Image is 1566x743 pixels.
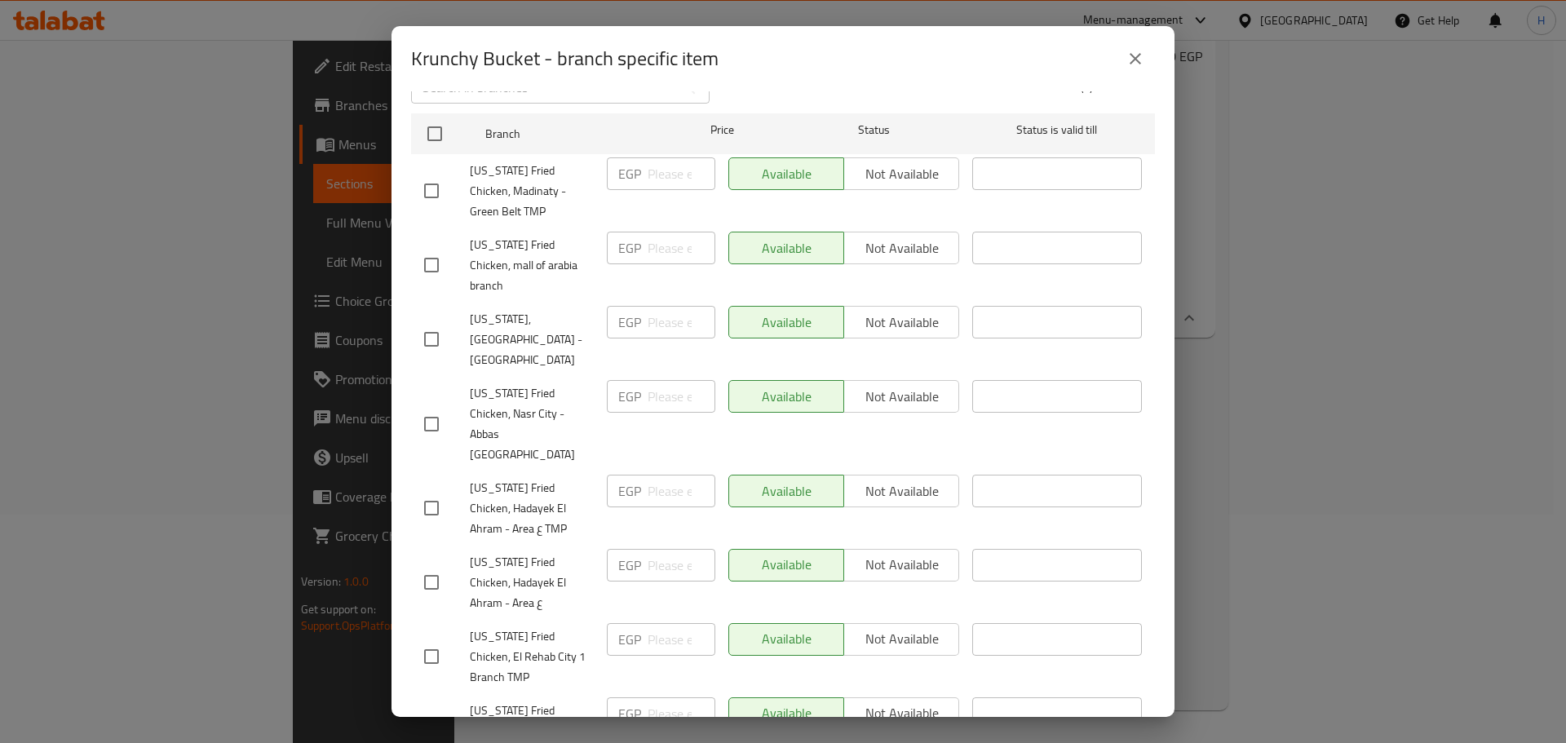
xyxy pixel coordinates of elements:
[648,232,715,264] input: Please enter price
[470,478,594,539] span: [US_STATE] Fried Chicken, Hadayek El Ahram - Area ع TMP
[648,475,715,507] input: Please enter price
[470,626,594,688] span: [US_STATE] Fried Chicken, El Rehab City 1 Branch TMP
[972,120,1142,140] span: Status is valid till
[648,549,715,582] input: Please enter price
[648,697,715,730] input: Please enter price
[470,552,594,613] span: [US_STATE] Fried Chicken, Hadayek El Ahram - Area ع
[618,312,641,332] p: EGP
[470,383,594,465] span: [US_STATE] Fried Chicken, Nasr City - Abbas [GEOGRAPHIC_DATA]
[648,306,715,338] input: Please enter price
[790,120,959,140] span: Status
[648,380,715,413] input: Please enter price
[618,555,641,575] p: EGP
[618,481,641,501] p: EGP
[618,164,641,184] p: EGP
[470,309,594,370] span: [US_STATE], [GEOGRAPHIC_DATA] - [GEOGRAPHIC_DATA]
[1033,79,1155,95] p: 0 branche(s) are selected
[618,387,641,406] p: EGP
[411,46,719,72] h2: Krunchy Bucket - branch specific item
[618,630,641,649] p: EGP
[648,157,715,190] input: Please enter price
[1116,39,1155,78] button: close
[485,124,655,144] span: Branch
[470,235,594,296] span: [US_STATE] Fried Chicken, mall of arabia branch
[618,704,641,723] p: EGP
[648,623,715,656] input: Please enter price
[470,161,594,222] span: [US_STATE] Fried Chicken, Madinaty - Green Belt TMP
[618,238,641,258] p: EGP
[668,120,776,140] span: Price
